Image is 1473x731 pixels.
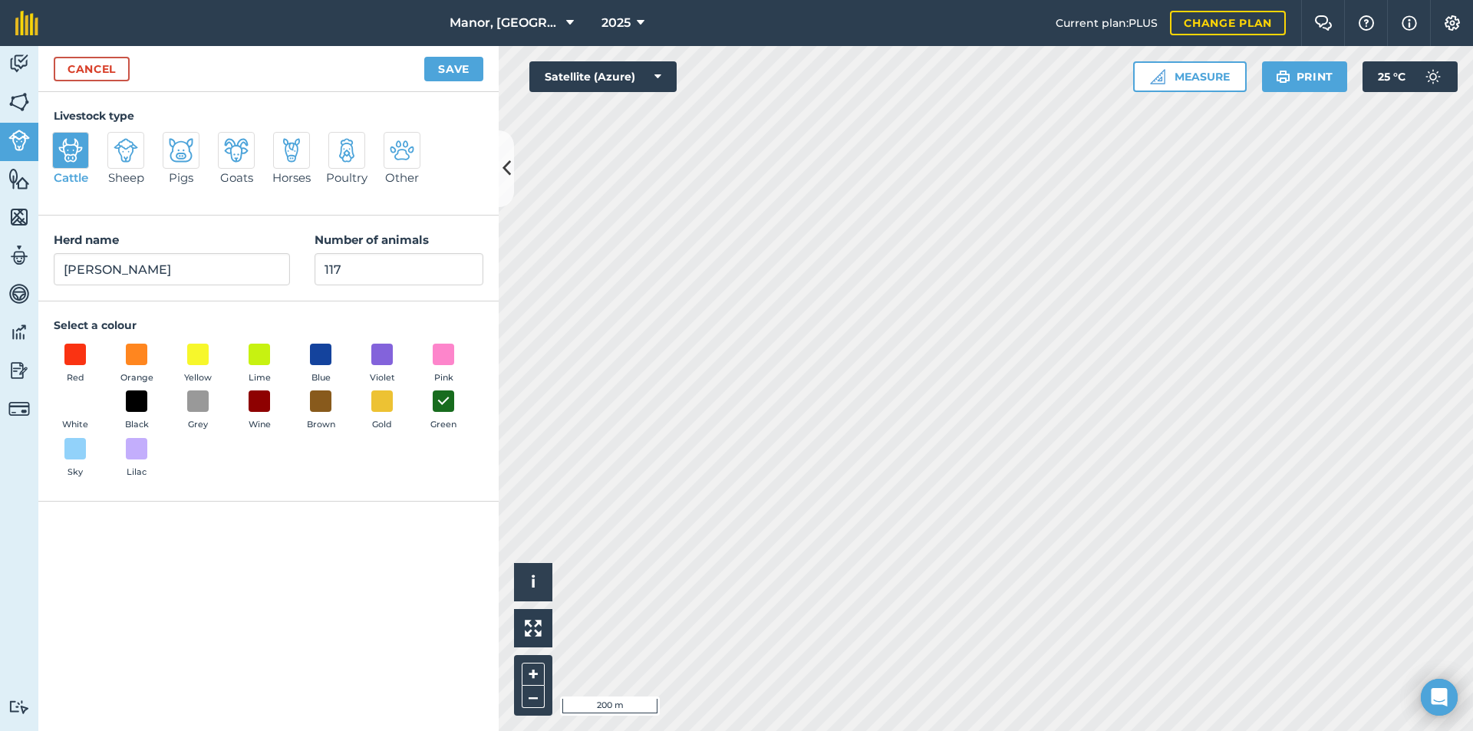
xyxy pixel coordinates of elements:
[272,169,311,187] span: Horses
[430,418,456,432] span: Green
[422,390,465,432] button: Green
[68,466,83,479] span: Sky
[176,390,219,432] button: Grey
[8,700,30,714] img: svg+xml;base64,PD94bWwgdmVyc2lvbj0iMS4wIiBlbmNvZGluZz0idXRmLTgiPz4KPCEtLSBHZW5lcmF0b3I6IEFkb2JlIE...
[1314,15,1333,31] img: Two speech bubbles overlapping with the left bubble in the forefront
[115,390,158,432] button: Black
[169,169,193,187] span: Pigs
[1421,679,1458,716] div: Open Intercom Messenger
[108,169,144,187] span: Sheep
[1418,61,1448,92] img: svg+xml;base64,PD94bWwgdmVyc2lvbj0iMS4wIiBlbmNvZGluZz0idXRmLTgiPz4KPCEtLSBHZW5lcmF0b3I6IEFkb2JlIE...
[224,138,249,163] img: svg+xml;base64,PD94bWwgdmVyc2lvbj0iMS4wIiBlbmNvZGluZz0idXRmLTgiPz4KPCEtLSBHZW5lcmF0b3I6IEFkb2JlIE...
[1170,11,1286,35] a: Change plan
[8,130,30,151] img: svg+xml;base64,PD94bWwgdmVyc2lvbj0iMS4wIiBlbmNvZGluZz0idXRmLTgiPz4KPCEtLSBHZW5lcmF0b3I6IEFkb2JlIE...
[299,344,342,385] button: Blue
[8,321,30,344] img: svg+xml;base64,PD94bWwgdmVyc2lvbj0iMS4wIiBlbmNvZGluZz0idXRmLTgiPz4KPCEtLSBHZW5lcmF0b3I6IEFkb2JlIE...
[8,91,30,114] img: svg+xml;base64,PHN2ZyB4bWxucz0iaHR0cDovL3d3dy53My5vcmcvMjAwMC9zdmciIHdpZHRoPSI1NiIgaGVpZ2h0PSI2MC...
[1276,68,1290,86] img: svg+xml;base64,PHN2ZyB4bWxucz0iaHR0cDovL3d3dy53My5vcmcvMjAwMC9zdmciIHdpZHRoPSIxOSIgaGVpZ2h0PSIyNC...
[249,418,271,432] span: Wine
[54,318,137,332] strong: Select a colour
[1443,15,1461,31] img: A cog icon
[8,282,30,305] img: svg+xml;base64,PD94bWwgdmVyc2lvbj0iMS4wIiBlbmNvZGluZz0idXRmLTgiPz4KPCEtLSBHZW5lcmF0b3I6IEFkb2JlIE...
[514,563,552,601] button: i
[1150,69,1165,84] img: Ruler icon
[1363,61,1458,92] button: 25 °C
[370,371,395,385] span: Violet
[1402,14,1417,32] img: svg+xml;base64,PHN2ZyB4bWxucz0iaHR0cDovL3d3dy53My5vcmcvMjAwMC9zdmciIHdpZHRoPSIxNyIgaGVpZ2h0PSIxNy...
[62,418,88,432] span: White
[531,572,535,591] span: i
[54,57,130,81] a: Cancel
[8,52,30,75] img: svg+xml;base64,PD94bWwgdmVyc2lvbj0iMS4wIiBlbmNvZGluZz0idXRmLTgiPz4KPCEtLSBHZW5lcmF0b3I6IEFkb2JlIE...
[54,107,483,124] h4: Livestock type
[8,167,30,190] img: svg+xml;base64,PHN2ZyB4bWxucz0iaHR0cDovL3d3dy53My5vcmcvMjAwMC9zdmciIHdpZHRoPSI1NiIgaGVpZ2h0PSI2MC...
[390,138,414,163] img: svg+xml;base64,PD94bWwgdmVyc2lvbj0iMS4wIiBlbmNvZGluZz0idXRmLTgiPz4KPCEtLSBHZW5lcmF0b3I6IEFkb2JlIE...
[434,371,453,385] span: Pink
[361,390,404,432] button: Gold
[8,398,30,420] img: svg+xml;base64,PD94bWwgdmVyc2lvbj0iMS4wIiBlbmNvZGluZz0idXRmLTgiPz4KPCEtLSBHZW5lcmF0b3I6IEFkb2JlIE...
[8,244,30,267] img: svg+xml;base64,PD94bWwgdmVyc2lvbj0iMS4wIiBlbmNvZGluZz0idXRmLTgiPz4KPCEtLSBHZW5lcmF0b3I6IEFkb2JlIE...
[58,138,83,163] img: svg+xml;base64,PD94bWwgdmVyc2lvbj0iMS4wIiBlbmNvZGluZz0idXRmLTgiPz4KPCEtLSBHZW5lcmF0b3I6IEFkb2JlIE...
[54,169,88,187] span: Cattle
[307,418,335,432] span: Brown
[115,344,158,385] button: Orange
[450,14,560,32] span: Manor, [GEOGRAPHIC_DATA], [GEOGRAPHIC_DATA]
[601,14,631,32] span: 2025
[114,138,138,163] img: svg+xml;base64,PD94bWwgdmVyc2lvbj0iMS4wIiBlbmNvZGluZz0idXRmLTgiPz4KPCEtLSBHZW5lcmF0b3I6IEFkb2JlIE...
[1262,61,1348,92] button: Print
[437,392,450,410] img: svg+xml;base64,PHN2ZyB4bWxucz0iaHR0cDovL3d3dy53My5vcmcvMjAwMC9zdmciIHdpZHRoPSIxOCIgaGVpZ2h0PSIyNC...
[361,344,404,385] button: Violet
[326,169,367,187] span: Poultry
[188,418,208,432] span: Grey
[385,169,419,187] span: Other
[525,620,542,637] img: Four arrows, one pointing top left, one top right, one bottom right and the last bottom left
[54,438,97,479] button: Sky
[67,371,84,385] span: Red
[120,371,153,385] span: Orange
[315,232,429,247] strong: Number of animals
[279,138,304,163] img: svg+xml;base64,PD94bWwgdmVyc2lvbj0iMS4wIiBlbmNvZGluZz0idXRmLTgiPz4KPCEtLSBHZW5lcmF0b3I6IEFkb2JlIE...
[8,206,30,229] img: svg+xml;base64,PHN2ZyB4bWxucz0iaHR0cDovL3d3dy53My5vcmcvMjAwMC9zdmciIHdpZHRoPSI1NiIgaGVpZ2h0PSI2MC...
[184,371,212,385] span: Yellow
[424,57,483,81] button: Save
[220,169,253,187] span: Goats
[299,390,342,432] button: Brown
[1378,61,1405,92] span: 25 ° C
[249,371,271,385] span: Lime
[15,11,38,35] img: fieldmargin Logo
[54,344,97,385] button: Red
[127,466,147,479] span: Lilac
[54,232,119,247] strong: Herd name
[176,344,219,385] button: Yellow
[169,138,193,163] img: svg+xml;base64,PD94bWwgdmVyc2lvbj0iMS4wIiBlbmNvZGluZz0idXRmLTgiPz4KPCEtLSBHZW5lcmF0b3I6IEFkb2JlIE...
[115,438,158,479] button: Lilac
[1357,15,1376,31] img: A question mark icon
[522,663,545,686] button: +
[522,686,545,708] button: –
[311,371,331,385] span: Blue
[8,359,30,382] img: svg+xml;base64,PD94bWwgdmVyc2lvbj0iMS4wIiBlbmNvZGluZz0idXRmLTgiPz4KPCEtLSBHZW5lcmF0b3I6IEFkb2JlIE...
[238,390,281,432] button: Wine
[238,344,281,385] button: Lime
[54,390,97,432] button: White
[125,418,149,432] span: Black
[1133,61,1247,92] button: Measure
[334,138,359,163] img: svg+xml;base64,PD94bWwgdmVyc2lvbj0iMS4wIiBlbmNvZGluZz0idXRmLTgiPz4KPCEtLSBHZW5lcmF0b3I6IEFkb2JlIE...
[1056,15,1158,31] span: Current plan : PLUS
[372,418,392,432] span: Gold
[422,344,465,385] button: Pink
[529,61,677,92] button: Satellite (Azure)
